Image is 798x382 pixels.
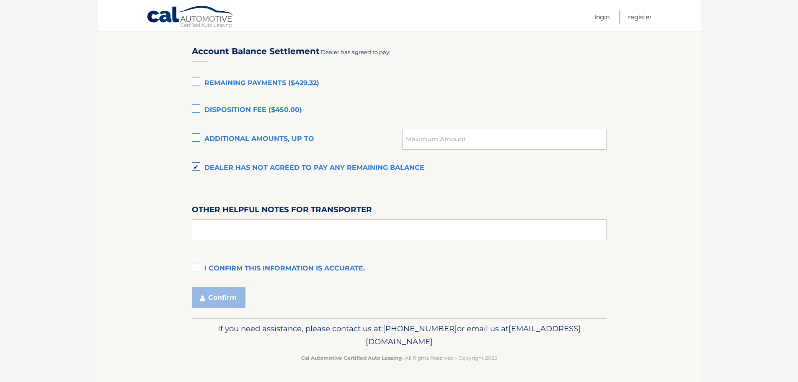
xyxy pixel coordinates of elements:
strong: Cal Automotive Certified Auto Leasing [301,355,402,361]
button: Confirm [192,287,245,308]
h3: Account Balance Settlement [192,46,320,57]
a: Cal Automotive [147,5,235,30]
p: If you need assistance, please contact us at: or email us at [197,322,601,349]
label: Additional amounts, up to [192,131,403,148]
label: Disposition Fee ($450.00) [192,102,607,119]
label: Remaining Payments ($429.32) [192,75,607,92]
a: Login [594,10,610,24]
span: Dealer has agreed to pay: [321,49,390,55]
span: [PHONE_NUMBER] [383,324,457,333]
label: Dealer has not agreed to pay any remaining balance [192,160,607,177]
label: I confirm this information is accurate. [192,260,607,277]
p: - All Rights Reserved - Copyright 2025 [197,353,601,362]
a: Register [628,10,652,24]
label: Other helpful notes for transporter [192,203,372,219]
input: Maximum Amount [402,129,606,150]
